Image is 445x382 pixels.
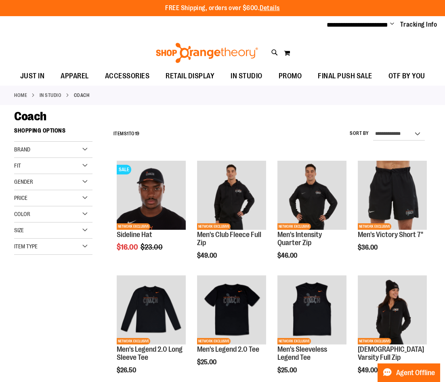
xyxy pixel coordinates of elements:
[61,67,89,85] span: APPAREL
[358,231,423,239] a: Men's Victory Short 7"
[197,161,266,230] img: OTF Mens Coach FA23 Club Fleece Full Zip - Black primary image
[277,367,298,374] span: $25.00
[117,275,186,344] img: OTF Mens Coach FA23 Legend 2.0 LS Tee - Black primary image
[277,275,346,346] a: OTF Mens Coach FA23 Legend Sleeveless Tee - Black primary imageNETWORK EXCLUSIVE
[358,345,424,361] a: [DEMOGRAPHIC_DATA] Varsity Full Zip
[14,109,46,123] span: Coach
[354,157,431,272] div: product
[117,243,139,251] span: $16.00
[14,243,38,250] span: Item Type
[197,275,266,346] a: OTF Mens Coach FA23 Legend 2.0 SS Tee - Black primary imageNETWORK EXCLUSIVE
[14,146,30,153] span: Brand
[358,223,391,230] span: NETWORK EXCLUSIVE
[12,67,53,86] a: JUST IN
[378,363,440,382] button: Agent Offline
[113,157,190,272] div: product
[14,211,30,217] span: Color
[197,252,218,259] span: $49.00
[358,244,379,251] span: $36.00
[14,195,27,201] span: Price
[197,338,231,344] span: NETWORK EXCLUSIVE
[358,367,379,374] span: $49.00
[20,67,45,85] span: JUST IN
[197,345,259,353] a: Men's Legend 2.0 Tee
[117,161,186,231] a: Sideline Hat primary imageSALENETWORK EXCLUSIVE
[127,131,129,136] span: 1
[277,252,298,259] span: $46.00
[117,223,150,230] span: NETWORK EXCLUSIVE
[390,21,394,29] button: Account menu
[271,67,310,86] a: PROMO
[117,338,150,344] span: NETWORK EXCLUSIVE
[117,161,186,230] img: Sideline Hat primary image
[260,4,280,12] a: Details
[197,223,231,230] span: NETWORK EXCLUSIVE
[117,367,137,374] span: $26.50
[40,92,62,99] a: IN STUDIO
[277,345,327,361] a: Men's Sleeveless Legend Tee
[358,161,427,231] a: OTF Mens Coach FA23 Victory Short - Black primary imageNETWORK EXCLUSIVE
[231,67,262,85] span: IN STUDIO
[358,161,427,230] img: OTF Mens Coach FA23 Victory Short - Black primary image
[396,369,435,377] span: Agent Offline
[105,67,150,85] span: ACCESSORIES
[197,231,261,247] a: Men's Club Fleece Full Zip
[117,345,183,361] a: Men's Legend 2.0 Long Sleeve Tee
[141,243,164,251] span: $23.00
[277,275,346,344] img: OTF Mens Coach FA23 Legend Sleeveless Tee - Black primary image
[74,92,90,99] strong: Coach
[97,67,158,86] a: ACCESSORIES
[197,161,266,231] a: OTF Mens Coach FA23 Club Fleece Full Zip - Black primary imageNETWORK EXCLUSIVE
[310,67,380,86] a: FINAL PUSH SALE
[388,67,425,85] span: OTF BY YOU
[117,231,152,239] a: Sideline Hat
[380,67,433,86] a: OTF BY YOU
[277,161,346,230] img: OTF Mens Coach FA23 Intensity Quarter Zip - Black primary image
[318,67,372,85] span: FINAL PUSH SALE
[14,178,33,185] span: Gender
[279,67,302,85] span: PROMO
[277,223,311,230] span: NETWORK EXCLUSIVE
[155,43,259,63] img: Shop Orangetheory
[135,131,140,136] span: 19
[197,359,218,366] span: $25.00
[113,128,140,140] h2: Items to
[52,67,97,86] a: APPAREL
[277,231,322,247] a: Men's Intensity Quarter Zip
[157,67,222,86] a: RETAIL DISPLAY
[358,275,427,344] img: OTF Ladies Coach FA23 Varsity Full Zip - Black primary image
[166,67,214,85] span: RETAIL DISPLAY
[358,338,391,344] span: NETWORK EXCLUSIVE
[222,67,271,85] a: IN STUDIO
[277,338,311,344] span: NETWORK EXCLUSIVE
[277,161,346,231] a: OTF Mens Coach FA23 Intensity Quarter Zip - Black primary imageNETWORK EXCLUSIVE
[197,275,266,344] img: OTF Mens Coach FA23 Legend 2.0 SS Tee - Black primary image
[358,275,427,346] a: OTF Ladies Coach FA23 Varsity Full Zip - Black primary imageNETWORK EXCLUSIVE
[14,227,24,233] span: Size
[14,124,92,142] strong: Shopping Options
[14,92,27,99] a: Home
[400,20,437,29] a: Tracking Info
[273,157,351,280] div: product
[117,165,131,174] span: SALE
[350,130,369,137] label: Sort By
[14,162,21,169] span: Fit
[117,275,186,346] a: OTF Mens Coach FA23 Legend 2.0 LS Tee - Black primary imageNETWORK EXCLUSIVE
[165,4,280,13] p: FREE Shipping, orders over $600.
[193,157,270,280] div: product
